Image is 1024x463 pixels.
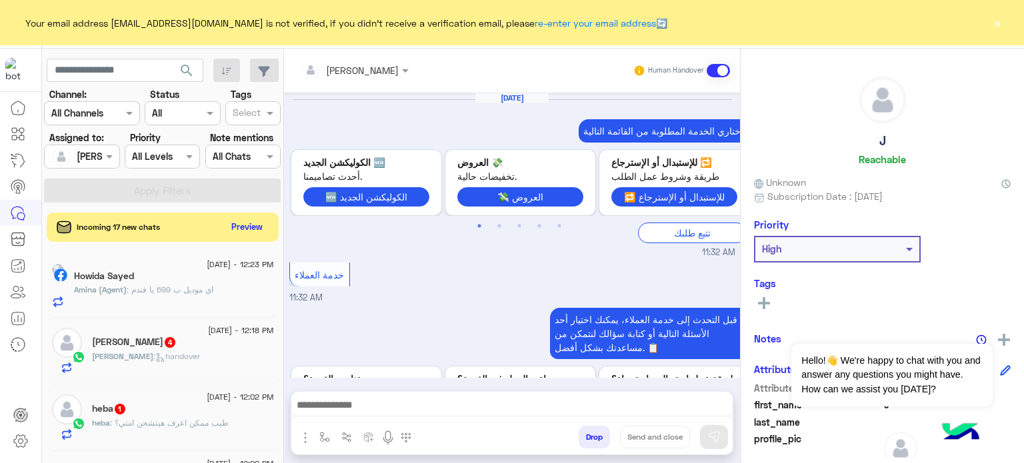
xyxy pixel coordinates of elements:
span: Attribute Name [754,381,881,395]
span: تخفيضات حالية. [457,169,583,183]
button: Trigger scenario [336,426,358,448]
span: [PERSON_NAME] [92,351,153,361]
p: 💸 العروض [457,155,583,169]
span: Hello!👋 We're happy to chat with you and answer any questions you might have. How can we assist y... [791,344,992,406]
h6: [DATE] [475,93,549,103]
h6: Tags [754,277,1011,289]
span: [DATE] - 12:18 PM [208,324,273,336]
span: 4 [165,337,175,348]
span: search [179,63,195,79]
img: defaultAdmin.png [52,394,82,424]
img: 919860931428189 [5,58,29,82]
h6: Reachable [859,153,906,165]
button: 🆕 الكوليكشن الجديد [303,187,429,207]
h5: heba [92,403,127,414]
img: select flow [319,432,330,442]
label: Priority [130,131,161,145]
img: defaultAdmin.png [52,147,71,166]
img: picture [52,264,64,276]
span: Unknown [754,175,806,189]
button: 🔁 للإستبدال أو الإسترجاع [611,187,737,207]
img: send voice note [380,430,396,446]
h6: Priority [754,219,789,231]
img: Facebook [54,268,67,282]
span: Incoming 17 new chats [77,221,160,233]
small: Human Handover [648,65,704,76]
p: طريقة عمل استبدال و استرجاع؟ [611,372,737,386]
button: Send and close [620,426,690,448]
button: 5 of 3 [553,219,566,232]
h5: Rana Elkattan [92,336,177,348]
span: first_name [754,398,881,412]
button: 2 of 3 [493,219,506,232]
h5: J [879,133,886,149]
img: add [998,334,1010,346]
span: : handover [153,351,200,361]
button: create order [358,426,380,448]
p: مواعيد العمل فى الفروع؟ [457,372,583,386]
img: defaultAdmin.png [860,77,905,123]
img: send message [707,430,721,444]
button: Preview [226,217,269,236]
label: Tags [231,87,251,101]
button: search [171,59,203,87]
img: Trigger scenario [341,432,352,442]
span: طيب ممكن اعرف هيتشحن امتي؟ [110,418,229,428]
a: re-enter your email address [535,17,656,29]
span: اي موديل ب 699 يا فندم [127,284,213,294]
span: 11:32 AM [702,246,735,259]
button: 💸 العروض [457,187,583,207]
label: Assigned to: [49,131,104,145]
img: WhatsApp [72,350,85,364]
button: 3 of 3 [513,219,526,232]
img: defaultAdmin.png [52,328,82,358]
h6: Attributes [754,363,801,375]
span: last_name [754,415,881,429]
span: 1 [115,404,125,414]
button: 4 of 3 [533,219,546,232]
button: Apply Filters [44,179,281,203]
button: 1 of 3 [473,219,486,232]
span: Amina (Agent) [74,284,127,294]
span: خدمة العملاء [295,269,344,280]
span: heba [92,418,110,428]
img: make a call [401,432,411,443]
span: [DATE] - 12:23 PM [207,258,273,270]
span: Your email address [EMAIL_ADDRESS][DOMAIN_NAME] is not verified, if you didn't receive a verifica... [25,16,667,30]
img: send attachment [297,430,313,446]
span: أحدث تصاميمنا. [303,169,429,183]
img: hulul-logo.png [937,410,984,456]
span: 11:32 AM [289,292,323,302]
p: 7/9/2025, 11:32 AM [550,308,750,359]
h5: Howida Sayed [74,270,134,282]
span: طريقة وشروط عمل الطلب [611,169,737,183]
button: × [991,16,1004,29]
span: profile_pic [754,432,881,462]
h6: Notes [754,332,781,344]
label: Channel: [49,87,87,101]
label: Note mentions [210,131,273,145]
img: WhatsApp [72,417,85,430]
label: Status [150,87,179,101]
p: 🆕 الكوليكشن الجديد [303,155,429,169]
span: [DATE] - 12:02 PM [207,391,273,403]
img: create order [363,432,374,442]
button: select flow [314,426,336,448]
span: Subscription Date : [DATE] [767,189,883,203]
p: 7/9/2025, 11:32 AM [579,119,750,143]
p: 🔁 للإستبدال أو الإسترجاع [611,155,737,169]
div: تتبع طلبك [638,223,747,243]
div: Select [231,105,261,123]
button: Drop [579,426,610,448]
p: عناوين الفروع؟ [303,372,429,386]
